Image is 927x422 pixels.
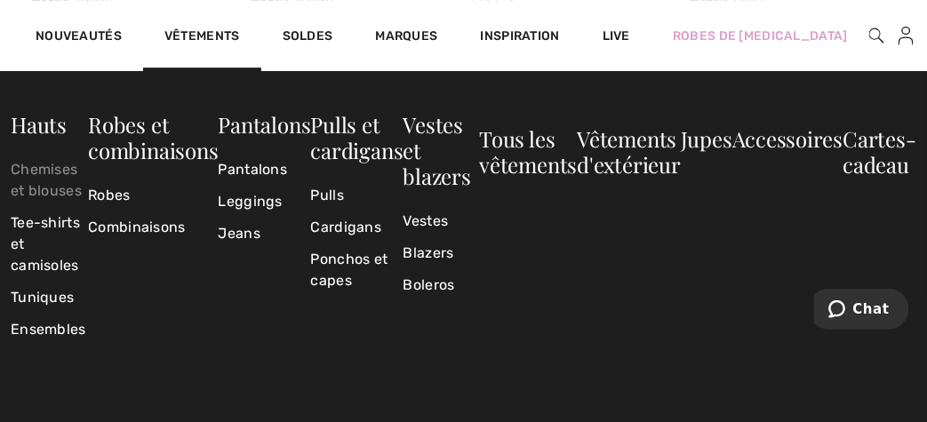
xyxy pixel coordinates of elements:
a: Leggings [219,186,311,218]
a: Hauts [11,110,67,139]
a: Boleros [404,269,480,301]
a: Marques [376,28,438,47]
a: Soldes [283,28,333,47]
img: Mes infos [899,25,914,46]
a: Ponchos et capes [311,243,404,297]
a: Tous les vêtements [479,124,577,179]
a: Accessoires [732,124,843,153]
a: Robes et combinaisons [88,110,218,164]
a: Cartes-cadeau [843,124,916,179]
a: Cardigans [311,211,404,243]
a: Ensembles [11,314,88,346]
span: Inspiration [481,28,560,47]
a: Vêtements [164,28,240,47]
a: Jupes [681,124,732,153]
img: recherche [869,25,884,46]
a: Pantalons [219,154,311,186]
a: Chemises et blouses [11,154,88,207]
a: Robes de [MEDICAL_DATA] [673,27,848,45]
a: Combinaisons [88,211,218,243]
a: Pulls et cardigans [311,110,404,164]
a: Tee-shirts et camisoles [11,207,88,282]
a: Vêtements d'extérieur [577,124,681,179]
a: Pulls [311,179,404,211]
a: Tuniques [11,282,88,314]
iframe: Ouvre un widget dans lequel vous pouvez chatter avec l’un de nos agents [814,289,909,333]
a: Nouveautés [36,28,122,47]
a: Vestes [404,205,480,237]
a: Blazers [404,237,480,269]
a: Jeans [219,218,311,250]
a: Robes [88,179,218,211]
a: Live [603,27,630,45]
a: Vestes et blazers [404,110,471,190]
a: Pantalons [219,110,311,139]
